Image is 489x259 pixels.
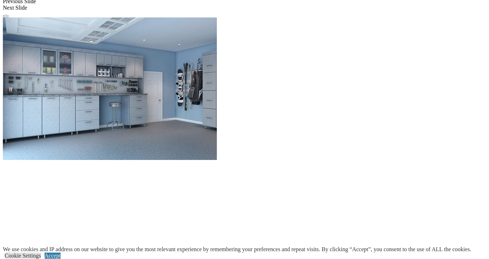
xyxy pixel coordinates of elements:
[3,17,217,160] img: Banner for mobile view
[5,253,41,259] a: Cookie Settings
[3,5,486,11] div: Next Slide
[3,246,471,253] div: We use cookies and IP address on our website to give you the most relevant experience by remember...
[3,15,9,17] button: Click here to pause slide show
[45,253,61,259] a: Accept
